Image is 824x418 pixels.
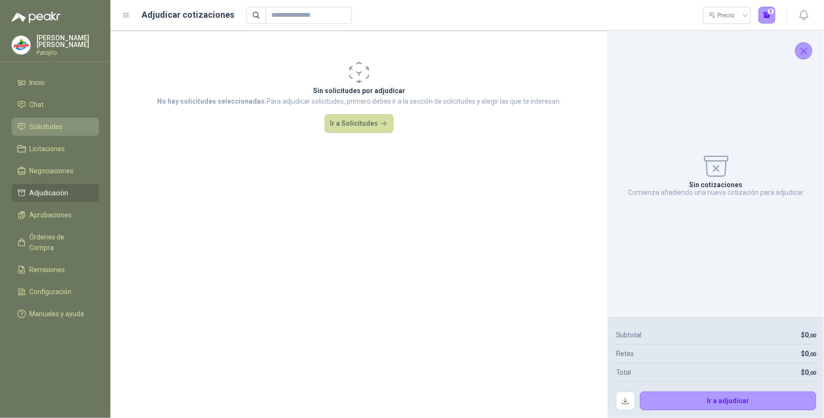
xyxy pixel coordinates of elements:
a: Licitaciones [12,140,99,158]
p: Comienza añadiendo una nueva cotización para adjudicar [629,189,804,196]
a: Remisiones [12,261,99,279]
span: Licitaciones [30,143,65,154]
span: Chat [30,99,44,110]
span: 0 [805,350,816,358]
span: 0 [805,331,816,339]
span: Solicitudes [30,121,63,132]
span: Configuración [30,287,72,297]
img: Logo peakr [12,12,61,23]
a: Solicitudes [12,118,99,136]
p: $ [801,367,816,378]
a: Chat [12,96,99,114]
span: Manuales y ayuda [30,309,85,319]
img: Company Logo [12,36,30,54]
span: Órdenes de Compra [30,232,90,253]
a: Adjudicación [12,184,99,202]
div: Precio [709,8,737,23]
a: Negociaciones [12,162,99,180]
p: $ [801,348,816,359]
span: 0 [805,369,816,376]
button: Cerrar [795,42,812,60]
span: Remisiones [30,264,65,275]
span: Adjudicación [30,188,69,198]
a: Inicio [12,73,99,92]
button: 0 [759,7,776,24]
span: Aprobaciones [30,210,72,220]
p: Subtotal [616,330,642,340]
a: Órdenes de Compra [12,228,99,257]
p: Sin cotizaciones [690,181,743,189]
p: Fletes [616,348,634,359]
span: ,00 [809,370,816,376]
span: Inicio [30,77,45,88]
span: Negociaciones [30,166,74,176]
p: [PERSON_NAME] [PERSON_NAME] [36,35,99,48]
a: Aprobaciones [12,206,99,224]
p: $ [801,330,816,340]
span: ,00 [809,333,816,339]
p: Para adjudicar solicitudes, primero debes ir a la sección de solicitudes y elegir las que te inte... [158,96,561,107]
span: ,00 [809,351,816,358]
a: Configuración [12,283,99,301]
button: Ir a adjudicar [640,392,817,411]
p: Sin solicitudes por adjudicar [158,85,561,96]
strong: No hay solicitudes seleccionadas. [158,97,267,105]
p: Patojito [36,50,99,56]
a: Manuales y ayuda [12,305,99,323]
p: Total [616,367,631,378]
button: Ir a Solicitudes [325,114,394,133]
h1: Adjudicar cotizaciones [142,8,235,22]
